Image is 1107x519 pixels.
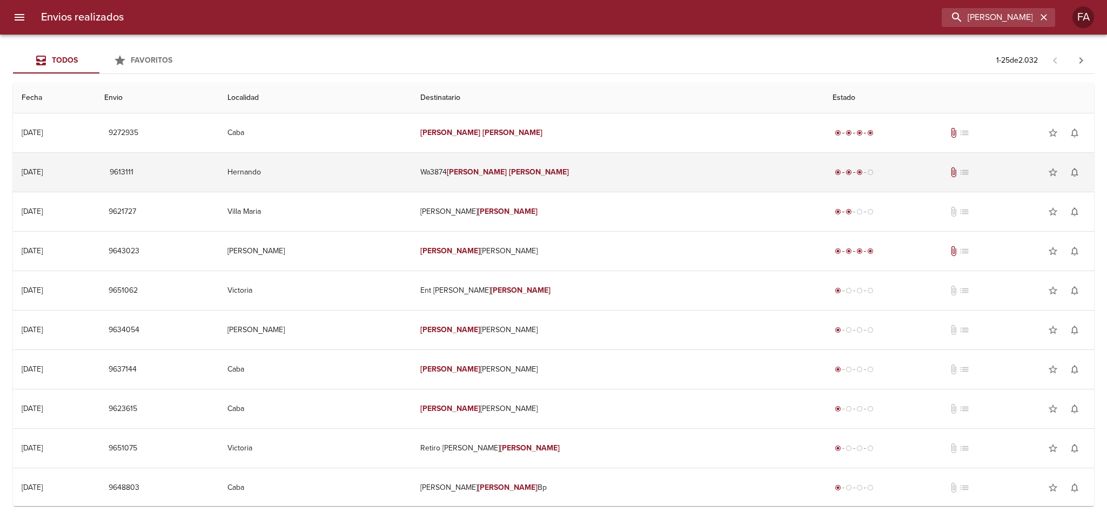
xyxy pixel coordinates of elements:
[833,364,876,375] div: Generado
[22,246,43,255] div: [DATE]
[412,192,824,231] td: [PERSON_NAME]
[833,443,876,454] div: Generado
[420,246,480,255] em: [PERSON_NAME]
[833,482,876,493] div: Generado
[22,167,43,177] div: [DATE]
[856,366,863,373] span: radio_button_unchecked
[420,365,480,374] em: [PERSON_NAME]
[835,406,841,412] span: radio_button_checked
[412,83,824,113] th: Destinatario
[1042,240,1064,262] button: Agregar a favoritos
[835,445,841,451] span: radio_button_checked
[948,403,959,414] span: No tiene documentos adjuntos
[6,4,32,30] button: menu
[1064,161,1085,183] button: Activar notificaciones
[856,208,863,215] span: radio_button_unchecked
[41,9,124,26] h6: Envios realizados
[420,325,480,334] em: [PERSON_NAME]
[104,478,144,498] button: 9648803
[1042,201,1064,223] button: Agregar a favoritos
[948,443,959,454] span: No tiene documentos adjuntos
[959,285,970,296] span: No tiene pedido asociado
[13,83,96,113] th: Fecha
[1064,280,1085,301] button: Activar notificaciones
[867,169,874,176] span: radio_button_unchecked
[1069,127,1080,138] span: notifications_none
[104,241,144,261] button: 9643023
[412,389,824,428] td: [PERSON_NAME]
[867,248,874,254] span: radio_button_checked
[22,443,43,453] div: [DATE]
[846,366,852,373] span: radio_button_unchecked
[856,327,863,333] span: radio_button_unchecked
[835,208,841,215] span: radio_button_checked
[1042,398,1064,420] button: Agregar a favoritos
[1048,482,1058,493] span: star_border
[219,389,412,428] td: Caba
[1048,167,1058,178] span: star_border
[1069,364,1080,375] span: notifications_none
[846,287,852,294] span: radio_button_unchecked
[104,123,143,143] button: 9272935
[219,83,412,113] th: Localidad
[1042,319,1064,341] button: Agregar a favoritos
[104,439,142,459] button: 9651075
[219,192,412,231] td: Villa Maria
[942,8,1037,27] input: buscar
[1048,206,1058,217] span: star_border
[478,207,538,216] em: [PERSON_NAME]
[1069,206,1080,217] span: notifications_none
[109,442,137,455] span: 9651075
[109,402,137,416] span: 9623615
[219,468,412,507] td: Caba
[1064,359,1085,380] button: Activar notificaciones
[1048,364,1058,375] span: star_border
[867,366,874,373] span: radio_button_unchecked
[1072,6,1094,28] div: Abrir información de usuario
[959,246,970,257] span: No tiene pedido asociado
[412,350,824,389] td: [PERSON_NAME]
[1048,127,1058,138] span: star_border
[412,271,824,310] td: Ent [PERSON_NAME]
[856,484,863,491] span: radio_button_unchecked
[219,429,412,468] td: Victoria
[1042,55,1068,65] span: Pagina anterior
[1064,398,1085,420] button: Activar notificaciones
[219,113,412,152] td: Caba
[109,166,135,179] span: 9613111
[412,311,824,349] td: [PERSON_NAME]
[219,350,412,389] td: Caba
[948,246,959,257] span: Tiene documentos adjuntos
[959,482,970,493] span: No tiene pedido asociado
[1048,403,1058,414] span: star_border
[109,126,138,140] span: 9272935
[867,327,874,333] span: radio_button_unchecked
[1069,482,1080,493] span: notifications_none
[846,169,852,176] span: radio_button_checked
[948,482,959,493] span: No tiene documentos adjuntos
[104,202,140,222] button: 9621727
[833,127,876,138] div: Entregado
[867,445,874,451] span: radio_button_unchecked
[846,248,852,254] span: radio_button_checked
[948,364,959,375] span: No tiene documentos adjuntos
[959,403,970,414] span: No tiene pedido asociado
[104,399,142,419] button: 9623615
[846,406,852,412] span: radio_button_unchecked
[1069,246,1080,257] span: notifications_none
[109,323,139,337] span: 9634054
[478,483,538,492] em: [PERSON_NAME]
[856,130,863,136] span: radio_button_checked
[846,130,852,136] span: radio_button_checked
[856,406,863,412] span: radio_button_unchecked
[833,403,876,414] div: Generado
[1064,201,1085,223] button: Activar notificaciones
[1048,325,1058,335] span: star_border
[1064,319,1085,341] button: Activar notificaciones
[846,445,852,451] span: radio_button_unchecked
[109,205,136,219] span: 9621727
[867,208,874,215] span: radio_button_unchecked
[52,56,78,65] span: Todos
[96,83,219,113] th: Envio
[22,207,43,216] div: [DATE]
